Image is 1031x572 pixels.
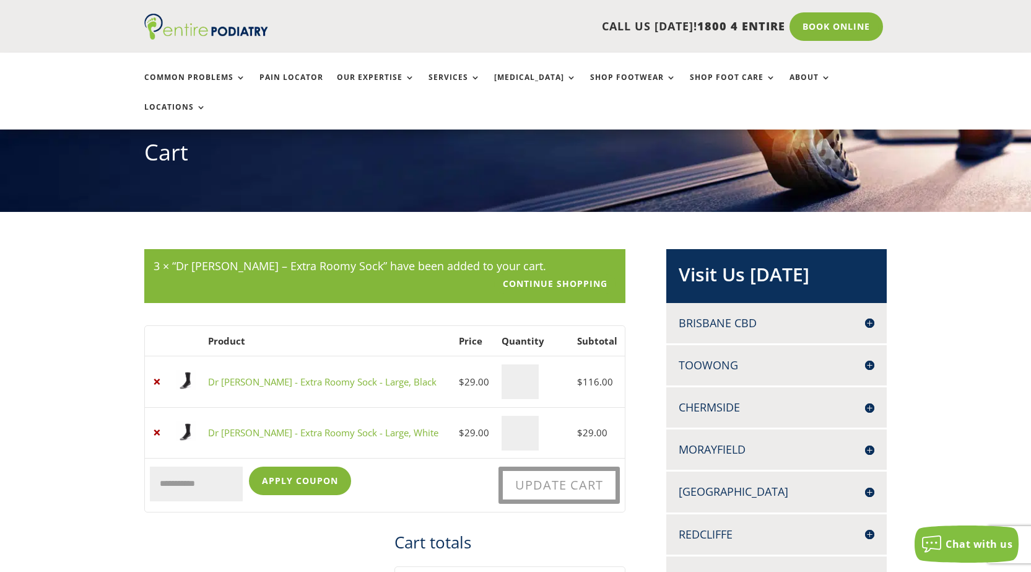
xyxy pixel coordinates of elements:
[915,526,1019,563] button: Chat with us
[679,315,874,331] h4: Brisbane CBD
[498,467,620,504] button: Update cart
[679,358,874,373] h4: Toowong
[679,527,874,542] h4: Redcliffe
[679,400,874,415] h4: Chermside
[394,531,625,560] h2: Cart totals
[496,326,572,356] th: Quantity
[144,73,246,100] a: Common Problems
[459,376,489,388] bdi: 29.00
[577,426,607,439] bdi: 29.00
[150,375,164,389] a: Remove Dr Comfort - Extra Roomy Sock - Large, Black from cart
[150,426,164,440] a: Remove Dr Comfort - Extra Roomy Sock - Large, White from cart
[494,274,616,294] a: Continue shopping
[690,73,776,100] a: Shop Foot Care
[428,73,481,100] a: Services
[249,467,351,495] button: Apply coupon
[790,12,883,41] a: Book Online
[679,442,874,457] h4: Morayfield
[459,426,464,439] span: $
[144,30,268,42] a: Entire Podiatry
[697,19,785,33] span: 1800 4 ENTIRE
[572,326,625,356] th: Subtotal
[176,421,196,441] img: extra roomy crew sock entire podiatry
[259,73,323,100] a: Pain Locator
[590,73,676,100] a: Shop Footwear
[494,73,576,100] a: [MEDICAL_DATA]
[790,73,831,100] a: About
[946,537,1012,551] span: Chat with us
[459,426,489,439] bdi: 29.00
[577,376,613,388] bdi: 116.00
[144,137,887,174] h1: Cart
[679,262,874,294] h2: Visit Us [DATE]
[202,326,453,356] th: Product
[144,249,626,304] div: 3 × “Dr [PERSON_NAME] – Extra Roomy Sock” have been added to your cart.
[337,73,415,100] a: Our Expertise
[577,376,583,388] span: $
[144,14,268,40] img: logo (1)
[502,364,539,399] input: Product quantity
[577,426,583,439] span: $
[208,376,437,388] a: Dr [PERSON_NAME] - Extra Roomy Sock - Large, Black
[453,326,496,356] th: Price
[176,370,196,390] img: extra roomy crew sock entire podiatry
[208,426,438,439] a: Dr [PERSON_NAME] - Extra Roomy Sock - Large, White
[316,19,785,35] p: CALL US [DATE]!
[502,416,539,451] input: Product quantity
[679,484,874,499] h4: [GEOGRAPHIC_DATA]
[144,103,206,130] a: Locations
[459,376,464,388] span: $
